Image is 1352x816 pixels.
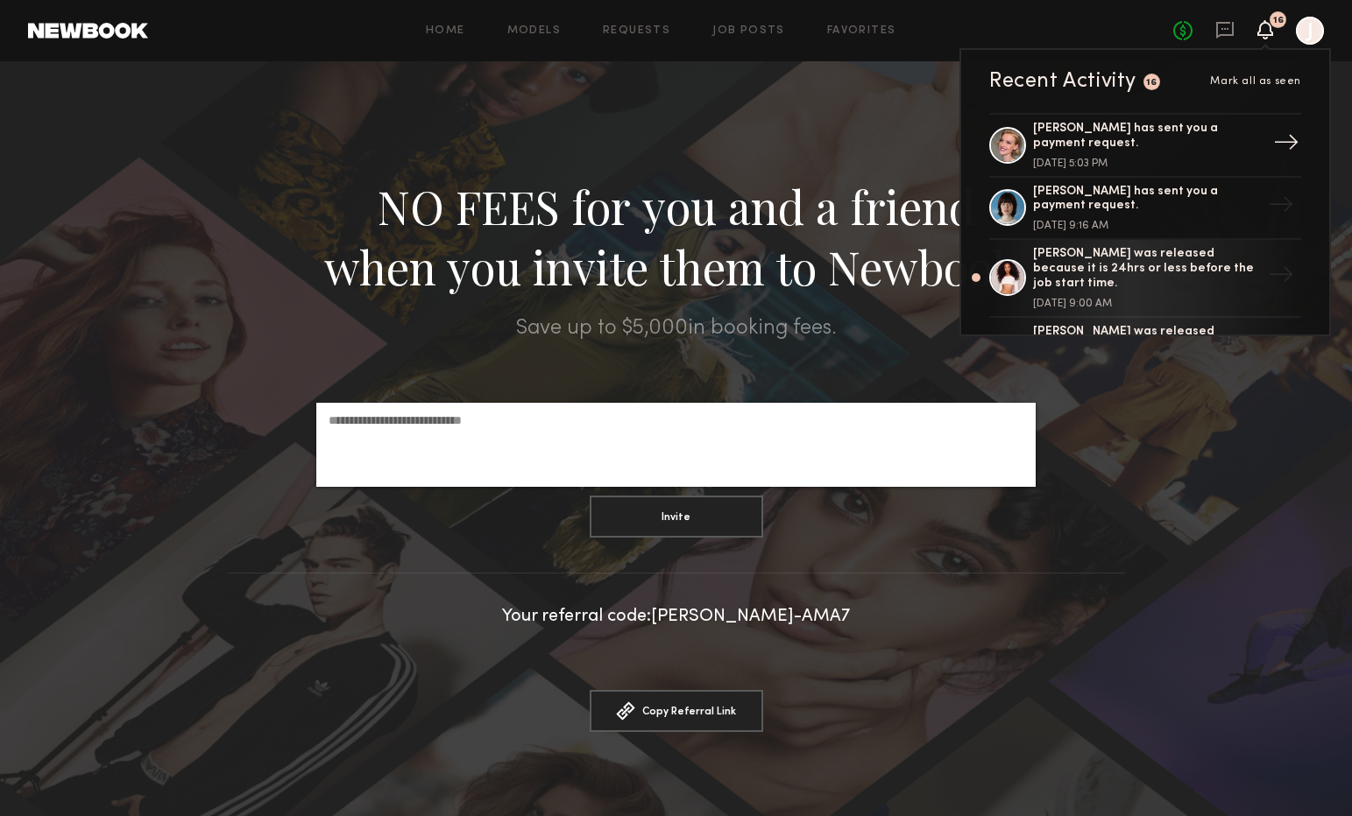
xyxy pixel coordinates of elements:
[1033,325,1261,369] div: [PERSON_NAME] was released because it is 24hrs or less before the job start time.
[1146,78,1157,88] div: 16
[590,496,763,538] button: Invite
[1033,247,1261,291] div: [PERSON_NAME] was released because it is 24hrs or less before the job start time.
[1296,17,1324,45] a: J
[1210,76,1301,87] span: Mark all as seen
[1266,123,1306,168] div: →
[1033,122,1261,151] div: [PERSON_NAME] has sent you a payment request.
[1273,16,1284,25] div: 16
[1261,255,1301,300] div: →
[507,25,561,37] a: Models
[1261,185,1301,230] div: →
[590,690,763,732] button: Copy Referral Link
[603,25,670,37] a: Requests
[989,240,1301,317] a: [PERSON_NAME] was released because it is 24hrs or less before the job start time.[DATE] 9:00 AM→
[989,318,1301,395] a: [PERSON_NAME] was released because it is 24hrs or less before the job start time.→
[1033,299,1261,309] div: [DATE] 9:00 AM
[989,113,1301,178] a: [PERSON_NAME] has sent you a payment request.[DATE] 5:03 PM→
[1033,158,1261,169] div: [DATE] 5:03 PM
[1033,185,1261,215] div: [PERSON_NAME] has sent you a payment request.
[989,178,1301,241] a: [PERSON_NAME] has sent you a payment request.[DATE] 9:16 AM→
[1033,221,1261,231] div: [DATE] 9:16 AM
[1261,333,1301,378] div: →
[426,25,465,37] a: Home
[989,71,1136,92] div: Recent Activity
[712,25,785,37] a: Job Posts
[827,25,896,37] a: Favorites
